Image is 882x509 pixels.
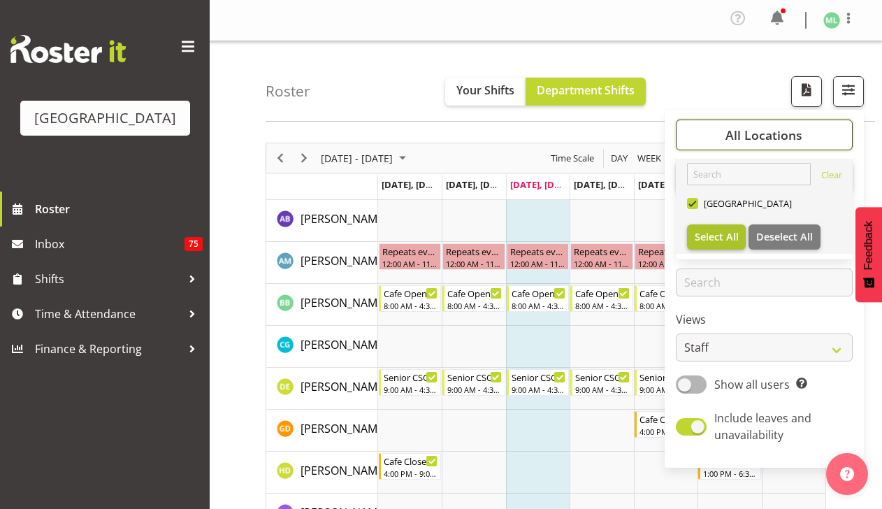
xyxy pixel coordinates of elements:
div: Cafe Open [512,286,565,300]
div: Previous [268,143,292,173]
span: [DATE], [DATE] [446,178,509,191]
div: Donna Euston"s event - Senior CSO Middle Begin From Monday, August 25, 2025 at 9:00:00 AM GMT+12:... [379,369,441,396]
button: All Locations [676,120,853,150]
span: Department Shifts [537,83,635,98]
span: Shifts [35,268,182,289]
div: Repeats every [DATE], [DATE], [DATE], [DATE], [DATE], [DATE], [DATE] - [PERSON_NAME] [382,244,438,258]
div: Cafe Close [384,454,438,468]
div: Senior CSO Middle [512,370,565,384]
td: Donna Euston resource [266,368,378,410]
span: Show all users [714,377,790,392]
div: Greer Dawson"s event - Cafe Close Begin From Friday, August 29, 2025 at 4:00:00 PM GMT+12:00 Ends... [635,411,697,438]
td: Chelsea Garron resource [266,326,378,368]
div: 12:00 AM - 11:59 PM [446,258,501,269]
div: Bailey Blomfield"s event - Cafe Open Begin From Wednesday, August 27, 2025 at 8:00:00 AM GMT+12:0... [507,285,569,312]
img: help-xxl-2.png [840,467,854,481]
td: Greer Dawson resource [266,410,378,452]
button: Timeline Day [609,150,630,167]
span: Include leaves and unavailability [714,410,811,443]
button: Feedback - Show survey [855,207,882,302]
div: 1:00 PM - 6:30 PM [703,468,757,479]
span: [DATE] - [DATE] [319,150,394,167]
img: milli-low2458.jpg [823,12,840,29]
div: Cafe Open [639,286,693,300]
div: Bailey Blomfield"s event - Cafe Open Begin From Friday, August 29, 2025 at 8:00:00 AM GMT+12:00 E... [635,285,697,312]
div: Donna Euston"s event - Senior CSO Middle Begin From Friday, August 29, 2025 at 9:00:00 AM GMT+12:... [635,369,697,396]
div: 9:00 AM - 4:30 PM [447,384,501,395]
span: [PERSON_NAME] [301,421,387,436]
span: Roster [35,199,203,220]
div: [GEOGRAPHIC_DATA] [34,108,176,129]
span: Time & Attendance [35,303,182,324]
div: 4:00 PM - 9:00 PM [384,468,438,479]
a: [PERSON_NAME] [301,336,387,353]
span: Feedback [862,221,875,270]
div: Repeats every [DATE], [DATE], [DATE], [DATE], [DATE], [DATE], [DATE] - [PERSON_NAME] [574,244,629,258]
div: Bailey Blomfield"s event - Cafe Open Begin From Thursday, August 28, 2025 at 8:00:00 AM GMT+12:00... [570,285,632,312]
div: 8:00 AM - 4:30 PM [447,300,501,311]
span: [DATE], [DATE] [382,178,445,191]
div: Cafe Open [575,286,629,300]
div: 8:00 AM - 4:30 PM [384,300,438,311]
div: Cafe Open [447,286,501,300]
div: 8:00 AM - 4:30 PM [512,300,565,311]
a: [PERSON_NAME] [301,294,387,311]
button: Next [295,150,314,167]
div: 9:00 AM - 4:30 PM [384,384,438,395]
button: Download a PDF of the roster according to the set date range. [791,76,822,107]
input: Search [676,268,853,296]
span: Finance & Reporting [35,338,182,359]
div: Next [292,143,316,173]
span: [PERSON_NAME] [301,379,387,394]
span: 75 [185,237,203,251]
div: 12:00 AM - 11:59 PM [510,258,565,269]
a: [PERSON_NAME] [301,252,387,269]
button: Filter Shifts [833,76,864,107]
h4: Roster [266,83,310,99]
span: [PERSON_NAME] [301,295,387,310]
span: Deselect All [756,230,813,243]
div: 8:00 AM - 4:30 PM [639,300,693,311]
input: Search [687,163,811,185]
td: Amber-Jade Brass resource [266,200,378,242]
span: Week [636,150,663,167]
button: Department Shifts [526,78,646,106]
button: Your Shifts [445,78,526,106]
button: Timeline Week [635,150,664,167]
span: [DATE], [DATE] [510,178,574,191]
div: Bailey Blomfield"s event - Cafe Open Begin From Tuesday, August 26, 2025 at 8:00:00 AM GMT+12:00 ... [442,285,505,312]
span: [DATE], [DATE] [574,178,637,191]
div: Andreea Muicaru"s event - Repeats every monday, tuesday, wednesday, thursday, friday, saturday, s... [442,243,505,270]
button: August 25 - 31, 2025 [319,150,412,167]
button: Previous [271,150,290,167]
div: 4:00 PM - 9:00 PM [639,426,693,437]
div: Cafe Open [384,286,438,300]
div: 12:00 AM - 11:59 PM [574,258,629,269]
div: Donna Euston"s event - Senior CSO Middle Begin From Thursday, August 28, 2025 at 9:00:00 AM GMT+1... [570,369,632,396]
div: Repeats every [DATE], [DATE], [DATE], [DATE], [DATE], [DATE], [DATE] - [PERSON_NAME] [510,244,565,258]
div: Donna Euston"s event - Senior CSO Middle Begin From Tuesday, August 26, 2025 at 9:00:00 AM GMT+12... [442,369,505,396]
span: [PERSON_NAME] [301,253,387,268]
a: Clear [821,169,842,185]
div: 8:00 AM - 4:30 PM [575,300,629,311]
div: Cafe Close [639,412,693,426]
span: Your Shifts [456,83,514,98]
div: Andreea Muicaru"s event - Repeats every monday, tuesday, wednesday, thursday, friday, saturday, s... [635,243,697,270]
td: Hana Davis resource [266,452,378,494]
div: 12:00 AM - 11:59 PM [382,258,438,269]
span: [DATE], [DATE] [638,178,702,191]
button: Time Scale [549,150,597,167]
span: Select All [695,230,739,243]
div: Senior CSO Middle [639,370,693,384]
div: 12:00 AM - 11:59 PM [638,258,693,269]
div: Repeats every [DATE], [DATE], [DATE], [DATE], [DATE], [DATE], [DATE] - [PERSON_NAME] [638,244,693,258]
a: [PERSON_NAME] [301,378,387,395]
td: Andreea Muicaru resource [266,242,378,284]
a: [PERSON_NAME] [301,420,387,437]
label: Views [676,311,853,328]
div: Senior CSO Middle [447,370,501,384]
span: [GEOGRAPHIC_DATA] [698,198,793,209]
button: Select All [687,224,746,250]
div: 9:00 AM - 4:30 PM [575,384,629,395]
td: Bailey Blomfield resource [266,284,378,326]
